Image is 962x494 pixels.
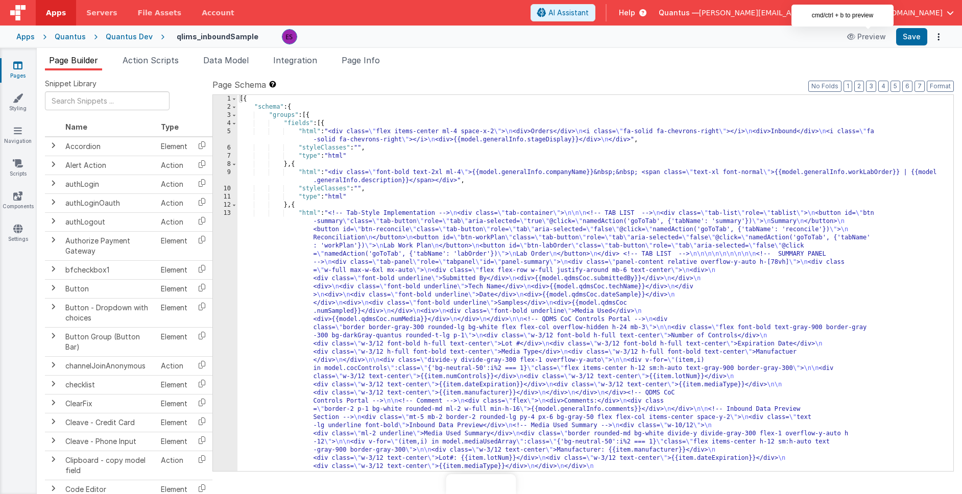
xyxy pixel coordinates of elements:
[213,144,237,152] div: 6
[213,201,237,209] div: 12
[844,81,852,92] button: 1
[213,193,237,201] div: 11
[177,33,258,40] h4: qlims_inboundSample
[548,8,589,18] span: AI Assistant
[212,79,266,91] span: Page Schema
[213,152,237,160] div: 7
[157,193,191,212] td: Action
[61,356,157,375] td: channelJoinAnonymous
[45,91,170,110] input: Search Snippets ...
[157,156,191,175] td: Action
[273,55,317,65] span: Integration
[55,32,86,42] div: Quantus
[123,55,179,65] span: Action Scripts
[157,394,191,413] td: Element
[61,298,157,327] td: Button - Dropdown with choices
[699,8,943,18] span: [PERSON_NAME][EMAIL_ADDRESS][PERSON_NAME][DOMAIN_NAME]
[61,156,157,175] td: Alert Action
[61,175,157,193] td: authLogin
[157,175,191,193] td: Action
[854,81,864,92] button: 2
[61,260,157,279] td: bfcheckbox1
[46,8,66,18] span: Apps
[659,8,954,18] button: Quantus — [PERSON_NAME][EMAIL_ADDRESS][PERSON_NAME][DOMAIN_NAME]
[61,451,157,480] td: Clipboard - copy model field
[915,81,925,92] button: 7
[157,451,191,480] td: Action
[86,8,117,18] span: Servers
[157,375,191,394] td: Element
[157,298,191,327] td: Element
[16,32,35,42] div: Apps
[61,394,157,413] td: ClearFix
[106,32,153,42] div: Quantus Dev
[61,137,157,156] td: Accordion
[213,128,237,144] div: 5
[927,81,954,92] button: Format
[61,193,157,212] td: authLoginOauth
[896,28,927,45] button: Save
[213,119,237,128] div: 4
[878,81,888,92] button: 4
[203,55,249,65] span: Data Model
[282,30,297,44] img: 2445f8d87038429357ee99e9bdfcd63a
[157,356,191,375] td: Action
[61,212,157,231] td: authLogout
[157,260,191,279] td: Element
[157,279,191,298] td: Element
[342,55,380,65] span: Page Info
[157,413,191,432] td: Element
[841,29,892,45] button: Preview
[45,79,97,89] span: Snippet Library
[213,111,237,119] div: 3
[61,327,157,356] td: Button Group (Button Bar)
[65,122,87,131] span: Name
[157,432,191,451] td: Element
[157,231,191,260] td: Element
[157,137,191,156] td: Element
[213,185,237,193] div: 10
[213,103,237,111] div: 2
[659,8,699,18] span: Quantus —
[791,5,894,27] div: cmd/ctrl + b to preview
[808,81,841,92] button: No Folds
[61,231,157,260] td: Authorize Payment Gateway
[902,81,912,92] button: 6
[61,375,157,394] td: checklist
[157,327,191,356] td: Element
[49,55,98,65] span: Page Builder
[619,8,635,18] span: Help
[891,81,900,92] button: 5
[531,4,595,21] button: AI Assistant
[213,160,237,168] div: 8
[157,212,191,231] td: Action
[161,122,179,131] span: Type
[61,432,157,451] td: Cleave - Phone Input
[866,81,876,92] button: 3
[931,30,946,44] button: Options
[61,413,157,432] td: Cleave - Credit Card
[61,279,157,298] td: Button
[213,95,237,103] div: 1
[213,168,237,185] div: 9
[138,8,182,18] span: File Assets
